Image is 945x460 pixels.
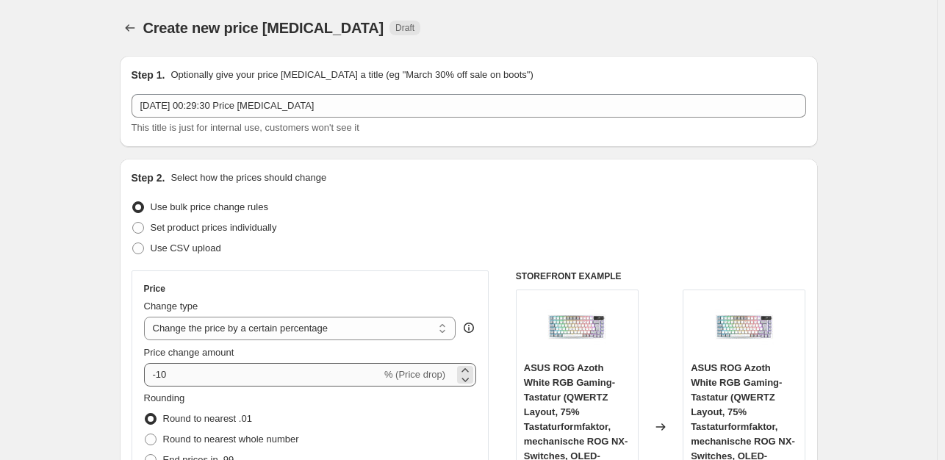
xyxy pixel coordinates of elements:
[120,18,140,38] button: Price change jobs
[132,170,165,185] h2: Step 2.
[163,413,252,424] span: Round to nearest .01
[516,270,806,282] h6: STOREFRONT EXAMPLE
[384,369,445,380] span: % (Price drop)
[170,68,533,82] p: Optionally give your price [MEDICAL_DATA] a title (eg "March 30% off sale on boots")
[715,298,774,356] img: 61obxEMIJ_L_8a6a7a3d-4094-46bf-b54e-54339d5e3930_80x.jpg
[144,301,198,312] span: Change type
[395,22,414,34] span: Draft
[144,347,234,358] span: Price change amount
[151,222,277,233] span: Set product prices individually
[144,283,165,295] h3: Price
[132,122,359,133] span: This title is just for internal use, customers won't see it
[461,320,476,335] div: help
[144,363,381,387] input: -15
[144,392,185,403] span: Rounding
[132,68,165,82] h2: Step 1.
[547,298,606,356] img: 61obxEMIJ_L_8a6a7a3d-4094-46bf-b54e-54339d5e3930_80x.jpg
[143,20,384,36] span: Create new price [MEDICAL_DATA]
[163,434,299,445] span: Round to nearest whole number
[170,170,326,185] p: Select how the prices should change
[151,201,268,212] span: Use bulk price change rules
[132,94,806,118] input: 30% off holiday sale
[151,242,221,254] span: Use CSV upload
